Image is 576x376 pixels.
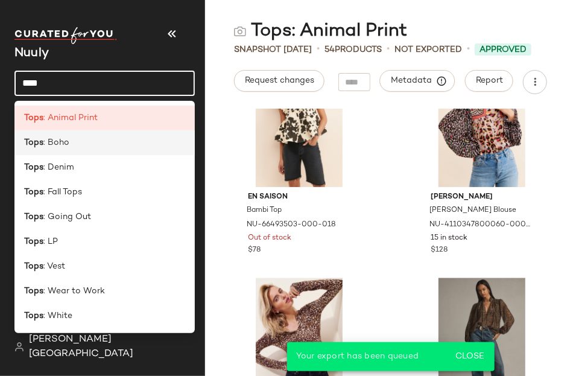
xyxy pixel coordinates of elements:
b: Tops [24,235,43,248]
img: svg%3e [234,25,246,37]
span: Bambi Top [247,205,282,216]
span: $128 [431,245,448,256]
b: Tops [24,136,43,149]
span: $78 [248,245,261,256]
span: Request changes [244,76,314,86]
span: Not Exported [394,43,462,56]
button: Metadata [380,70,455,92]
span: • [467,42,470,57]
b: Tops [24,211,43,223]
b: Tops [24,310,43,322]
span: Metadata [390,75,445,86]
button: Request changes [234,70,324,92]
span: : Denim [43,161,74,174]
span: Out of stock [248,233,291,244]
span: En Saison [248,192,350,203]
span: : White [43,310,72,322]
b: Tops [24,260,43,273]
span: 54 [324,45,335,54]
b: Tops [24,112,43,124]
span: [PERSON_NAME] Blouse [429,205,516,216]
b: Tops [24,161,43,174]
span: Approved [479,43,527,56]
span: Current Company Name [14,47,49,60]
span: : Boho [43,136,69,149]
span: • [387,42,390,57]
span: • [317,42,320,57]
span: : LP [43,235,58,248]
span: : Fall Tops [43,186,82,199]
div: Tops: Animal Print [234,19,407,43]
span: Your export has been queued [297,352,419,361]
span: Report [475,76,503,86]
div: Products [324,43,382,56]
span: 15 in stock [431,233,467,244]
span: Snapshot [DATE] [234,43,312,56]
img: cfy_white_logo.C9jOOHJF.svg [14,27,117,44]
span: : Vest [43,260,65,273]
span: : Wear to Work [43,285,105,298]
span: : Animal Print [43,112,98,124]
span: NU-4110347800060-000-066 [429,220,532,231]
img: svg%3e [14,342,24,352]
b: Tops [24,285,43,298]
span: NU-66493503-000-018 [247,220,336,231]
button: Report [465,70,513,92]
span: : Going Out [43,211,91,223]
button: Close [450,346,489,368]
span: [PERSON_NAME] [431,192,533,203]
b: Tops [24,186,43,199]
span: [PERSON_NAME][GEOGRAPHIC_DATA] [29,333,195,362]
span: Close [455,352,484,362]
